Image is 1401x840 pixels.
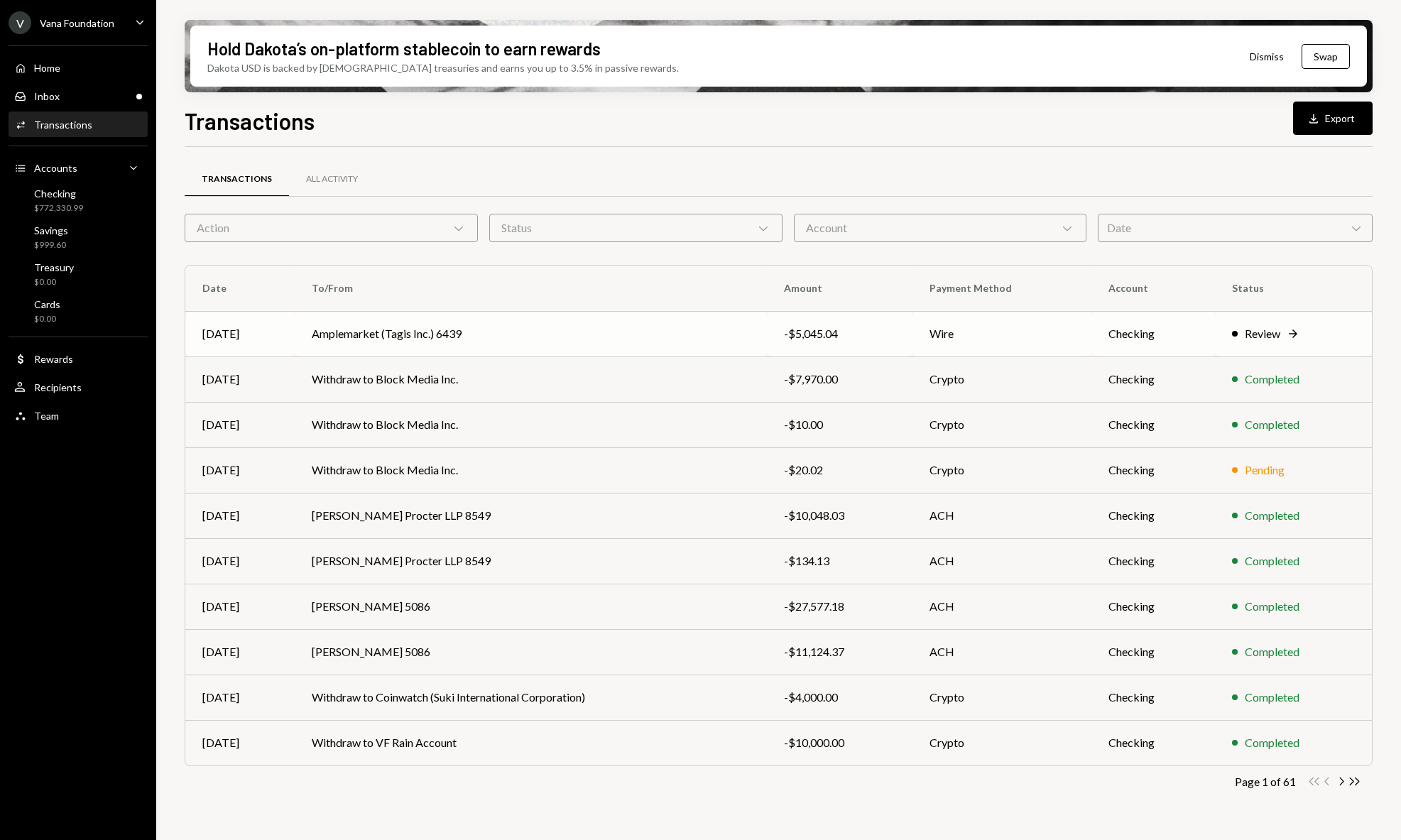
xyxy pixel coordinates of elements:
[185,214,478,242] div: Action
[295,311,768,356] td: Amplemarket (Tagis Inc.) 6439
[1245,416,1299,433] div: Completed
[202,689,278,706] div: [DATE]
[295,402,768,447] td: Withdraw to Block Media Inc.
[202,507,278,524] div: [DATE]
[784,552,895,569] div: -$134.13
[784,325,895,342] div: -$5,045.04
[34,90,60,102] div: Inbox
[1245,462,1285,479] div: Pending
[1302,44,1350,69] button: Swap
[794,214,1087,242] div: Account
[1245,689,1299,706] div: Completed
[1091,447,1215,493] td: Checking
[202,643,278,660] div: [DATE]
[1091,402,1215,447] td: Checking
[1245,552,1299,569] div: Completed
[1245,598,1299,615] div: Completed
[1215,266,1372,311] th: Status
[912,675,1091,720] td: Crypto
[784,507,895,524] div: -$10,048.03
[489,214,783,242] div: Status
[40,17,114,29] div: Vana Foundation
[1232,40,1302,73] button: Dismiss
[9,374,148,400] a: Recipients
[34,381,82,393] div: Recipients
[9,155,148,180] a: Accounts
[1245,325,1280,342] div: Review
[207,60,679,75] div: Dakota USD is backed by [DEMOGRAPHIC_DATA] treasuries and earns you up to 3.5% in passive rewards.
[295,538,768,584] td: [PERSON_NAME] Procter LLP 8549
[1098,214,1373,242] div: Date
[1293,102,1373,135] button: Export
[784,371,895,388] div: -$7,970.00
[295,584,768,629] td: [PERSON_NAME] 5086
[912,584,1091,629] td: ACH
[295,447,768,493] td: Withdraw to Block Media Inc.
[34,276,74,288] div: $0.00
[202,462,278,479] div: [DATE]
[185,161,289,197] a: Transactions
[784,643,895,660] div: -$11,124.37
[912,311,1091,356] td: Wire
[1245,507,1299,524] div: Completed
[784,689,895,706] div: -$4,000.00
[295,493,768,538] td: [PERSON_NAME] Procter LLP 8549
[9,11,31,34] div: V
[912,493,1091,538] td: ACH
[202,173,272,185] div: Transactions
[34,353,73,365] div: Rewards
[9,294,148,328] a: Cards$0.00
[1091,356,1215,402] td: Checking
[9,83,148,109] a: Inbox
[34,119,92,131] div: Transactions
[1091,538,1215,584] td: Checking
[202,325,278,342] div: [DATE]
[1091,311,1215,356] td: Checking
[1091,720,1215,765] td: Checking
[34,224,68,236] div: Savings
[34,298,60,310] div: Cards
[202,416,278,433] div: [DATE]
[9,257,148,291] a: Treasury$0.00
[295,675,768,720] td: Withdraw to Coinwatch (Suki International Corporation)
[34,187,83,200] div: Checking
[295,720,768,765] td: Withdraw to VF Rain Account
[202,552,278,569] div: [DATE]
[1091,675,1215,720] td: Checking
[295,356,768,402] td: Withdraw to Block Media Inc.
[9,183,148,217] a: Checking$772,330.99
[1091,266,1215,311] th: Account
[912,356,1091,402] td: Crypto
[912,447,1091,493] td: Crypto
[784,734,895,751] div: -$10,000.00
[1245,734,1299,751] div: Completed
[1235,775,1296,788] div: Page 1 of 61
[912,402,1091,447] td: Crypto
[9,55,148,80] a: Home
[784,416,895,433] div: -$10.00
[202,371,278,388] div: [DATE]
[34,313,60,325] div: $0.00
[784,462,895,479] div: -$20.02
[202,734,278,751] div: [DATE]
[9,346,148,371] a: Rewards
[9,220,148,254] a: Savings$999.60
[1091,629,1215,675] td: Checking
[185,107,315,135] h1: Transactions
[34,162,77,174] div: Accounts
[1245,643,1299,660] div: Completed
[767,266,912,311] th: Amount
[34,202,83,214] div: $772,330.99
[185,266,295,311] th: Date
[1091,584,1215,629] td: Checking
[295,629,768,675] td: [PERSON_NAME] 5086
[912,720,1091,765] td: Crypto
[34,239,68,251] div: $999.60
[34,410,59,422] div: Team
[34,261,74,273] div: Treasury
[306,173,358,185] div: All Activity
[9,403,148,428] a: Team
[912,538,1091,584] td: ACH
[202,598,278,615] div: [DATE]
[34,62,60,74] div: Home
